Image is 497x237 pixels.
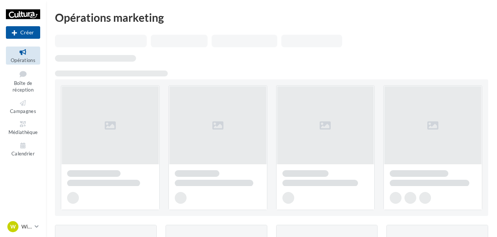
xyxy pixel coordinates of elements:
div: Opérations marketing [55,12,488,23]
button: Créer [6,26,40,39]
span: W [10,223,16,230]
span: Médiathèque [8,129,38,135]
span: Campagnes [10,108,36,114]
a: Calendrier [6,140,40,158]
a: W Wittenheim [6,220,40,234]
a: Opérations [6,47,40,65]
span: Boîte de réception [13,80,34,93]
p: Wittenheim [21,223,32,230]
span: Calendrier [11,151,35,157]
div: Nouvelle campagne [6,26,40,39]
a: Médiathèque [6,118,40,137]
a: Boîte de réception [6,68,40,95]
a: Campagnes [6,97,40,116]
span: Opérations [11,57,35,63]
